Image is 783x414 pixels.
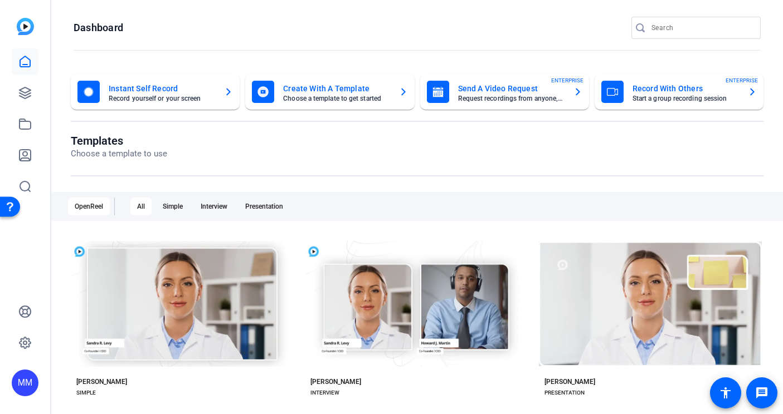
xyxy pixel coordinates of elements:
[71,147,167,160] p: Choose a template to use
[109,82,215,95] mat-card-title: Instant Self Record
[74,21,123,34] h1: Dashboard
[17,18,34,35] img: blue-gradient.svg
[633,95,739,102] mat-card-subtitle: Start a group recording session
[76,377,127,386] div: [PERSON_NAME]
[130,198,152,215] div: All
[458,95,565,102] mat-card-subtitle: Request recordings from anyone, anywhere
[544,388,585,397] div: PRESENTATION
[12,369,38,396] div: MM
[726,76,758,85] span: ENTERPRISE
[755,386,769,400] mat-icon: message
[71,134,167,147] h1: Templates
[633,82,739,95] mat-card-title: Record With Others
[651,21,752,34] input: Search
[194,198,234,215] div: Interview
[109,95,215,102] mat-card-subtitle: Record yourself or your screen
[719,386,732,400] mat-icon: accessibility
[310,388,339,397] div: INTERVIEW
[156,198,189,215] div: Simple
[310,377,361,386] div: [PERSON_NAME]
[68,198,110,215] div: OpenReel
[458,82,565,95] mat-card-title: Send A Video Request
[420,74,589,110] button: Send A Video RequestRequest recordings from anyone, anywhereENTERPRISE
[283,82,390,95] mat-card-title: Create With A Template
[71,74,240,110] button: Instant Self RecordRecord yourself or your screen
[595,74,763,110] button: Record With OthersStart a group recording sessionENTERPRISE
[544,377,595,386] div: [PERSON_NAME]
[76,388,96,397] div: SIMPLE
[283,95,390,102] mat-card-subtitle: Choose a template to get started
[239,198,290,215] div: Presentation
[245,74,414,110] button: Create With A TemplateChoose a template to get started
[551,76,583,85] span: ENTERPRISE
